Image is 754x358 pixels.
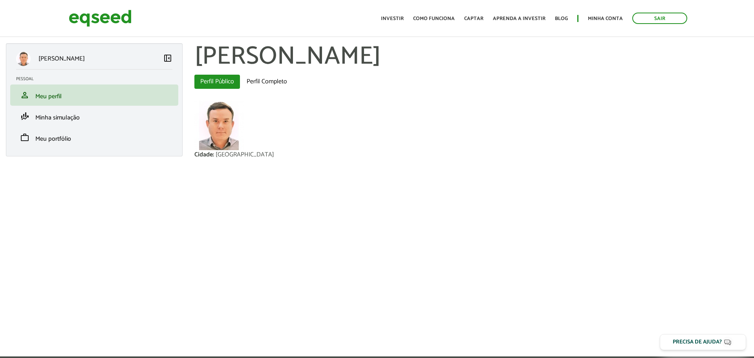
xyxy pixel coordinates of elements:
a: finance_modeMinha simulação [16,112,172,121]
li: Meu perfil [10,84,178,106]
span: Meu portfólio [35,134,71,144]
h2: Pessoal [16,77,178,81]
img: EqSeed [69,8,132,29]
a: personMeu perfil [16,90,172,100]
a: Captar [464,16,483,21]
a: Ver perfil do usuário. [194,101,244,150]
div: Cidade [194,152,216,158]
a: Colapsar menu [163,53,172,64]
span: Meu perfil [35,91,62,102]
span: finance_mode [20,112,29,121]
a: Sair [632,13,687,24]
span: work [20,133,29,142]
a: Perfil Completo [241,75,293,89]
span: left_panel_close [163,53,172,63]
a: Minha conta [588,16,623,21]
img: Foto de Lucas Braun [194,101,244,150]
a: Investir [381,16,404,21]
a: Perfil Público [194,75,240,89]
a: Blog [555,16,568,21]
li: Minha simulação [10,106,178,127]
a: Aprenda a investir [493,16,545,21]
span: person [20,90,29,100]
span: Minha simulação [35,112,80,123]
div: [GEOGRAPHIC_DATA] [216,152,274,158]
li: Meu portfólio [10,127,178,148]
p: [PERSON_NAME] [38,55,85,62]
h1: [PERSON_NAME] [194,43,748,71]
a: workMeu portfólio [16,133,172,142]
a: Como funciona [413,16,455,21]
span: : [213,149,214,160]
